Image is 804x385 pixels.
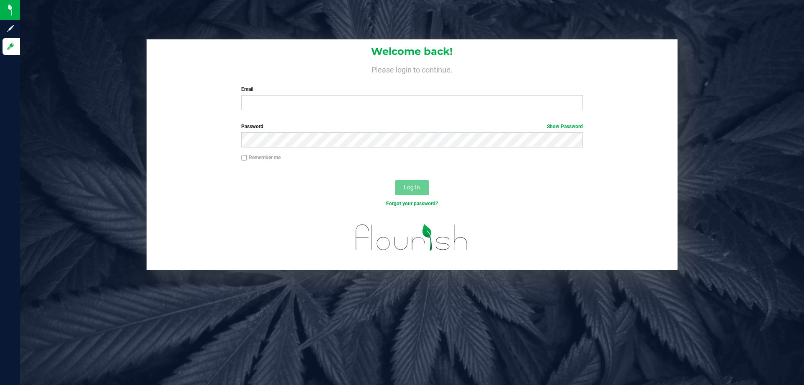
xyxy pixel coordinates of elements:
[147,64,678,74] h4: Please login to continue.
[404,184,420,191] span: Log In
[6,24,15,33] inline-svg: Sign up
[147,46,678,57] h1: Welcome back!
[547,124,583,129] a: Show Password
[241,85,582,93] label: Email
[395,180,429,195] button: Log In
[345,216,478,259] img: flourish_logo.svg
[241,124,263,129] span: Password
[6,42,15,51] inline-svg: Log in
[241,154,281,161] label: Remember me
[241,155,247,161] input: Remember me
[386,201,438,207] a: Forgot your password?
